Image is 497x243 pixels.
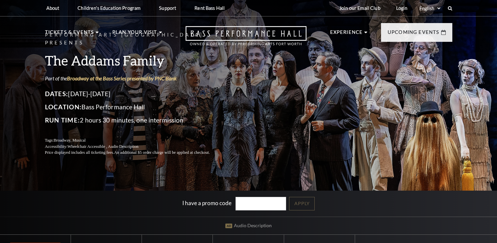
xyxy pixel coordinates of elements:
p: Part of the [45,75,226,82]
select: Select: [418,5,441,12]
p: Plan Your Visit [112,28,157,40]
p: Price displayed includes all ticketing fees. [45,149,226,156]
p: Support [159,5,176,11]
span: Dates: [45,90,68,97]
span: Wheelchair Accessible , Audio Description [67,144,138,149]
p: 2 hours 30 minutes, one intermission [45,115,226,125]
span: Broadway, Musical [54,138,85,143]
label: I have a promo code [182,199,232,206]
p: [DATE]-[DATE] [45,89,226,99]
p: Children's Education Program [78,5,141,11]
p: Tickets & Events [45,28,94,40]
p: Accessibility: [45,144,226,150]
span: Run Time: [45,116,80,124]
span: Location: [45,103,82,111]
p: Experience [330,28,363,40]
p: About [46,5,59,11]
p: Rent Bass Hall [194,5,225,11]
p: Upcoming Events [388,28,440,40]
p: Tags: [45,137,226,144]
span: An additional $5 order charge will be applied at checkout. [114,150,210,155]
h3: The Addams Family [45,52,226,69]
a: Broadway at the Bass Series presented by PNC Bank [67,75,177,81]
p: Bass Performance Hall [45,102,226,112]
